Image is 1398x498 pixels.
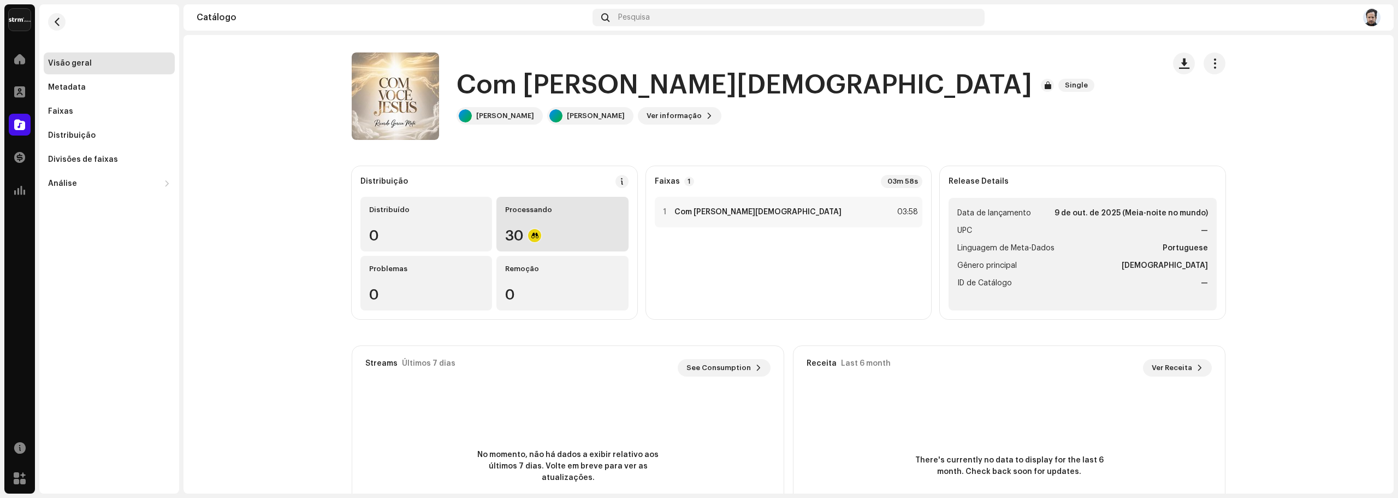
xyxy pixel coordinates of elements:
strong: Com [PERSON_NAME][DEMOGRAPHIC_DATA] [674,208,842,216]
re-m-nav-dropdown: Análise [44,173,175,195]
span: See Consumption [686,357,751,379]
div: Receita [807,359,837,368]
span: Single [1058,79,1094,92]
div: Remoção [505,265,619,273]
re-m-nav-item: Divisões de faixas [44,149,175,171]
strong: 9 de out. de 2025 (Meia-noite no mundo) [1055,207,1208,220]
button: Ver Receita [1143,359,1212,377]
img: 8cec0614-47ac-4ea3-a471-fcd042ee9eaa [1363,9,1381,26]
div: Últimos 7 dias [402,359,455,368]
div: [PERSON_NAME] [476,112,534,120]
div: Distribuição [360,177,408,186]
div: Visão geral [48,59,92,68]
span: ID de Catálogo [957,277,1012,290]
span: Linguagem de Meta-Dados [957,242,1055,255]
div: Análise [48,179,77,188]
strong: [DEMOGRAPHIC_DATA] [1122,259,1208,272]
strong: — [1201,277,1208,290]
div: Distribuído [369,206,483,214]
re-m-nav-item: Visão geral [44,52,175,74]
div: Last 6 month [841,359,891,368]
div: 03:58 [894,206,918,219]
re-m-nav-item: Metadata [44,77,175,98]
p-badge: 1 [684,177,694,186]
div: Streams [365,359,398,368]
h1: Com [PERSON_NAME][DEMOGRAPHIC_DATA] [457,68,1032,103]
span: Ver Receita [1152,357,1192,379]
button: See Consumption [678,359,771,377]
div: 03m 58s [881,175,922,188]
span: Ver informação [647,105,702,127]
span: Pesquisa [618,13,650,22]
span: Data de lançamento [957,207,1031,220]
span: UPC [957,224,972,237]
div: Processando [505,206,619,214]
span: Gênero principal [957,259,1017,272]
div: Catálogo [197,13,588,22]
div: [PERSON_NAME] [567,112,625,120]
div: Faixas [48,107,73,116]
div: Metadata [48,83,86,92]
img: 408b884b-546b-4518-8448-1008f9c76b02 [9,9,31,31]
strong: Portuguese [1163,242,1208,255]
div: Distribuição [48,131,96,140]
span: No momento, não há dados a exibir relativo aos últimos 7 dias. Volte em breve para ver as atualiz... [470,449,666,484]
div: Divisões de faixas [48,155,118,164]
strong: Faixas [655,177,680,186]
re-m-nav-item: Distribuição [44,125,175,147]
div: Problemas [369,265,483,273]
strong: Release Details [949,177,1009,186]
span: There's currently no data to display for the last 6 month. Check back soon for updates. [911,455,1107,478]
button: Ver informação [638,107,721,125]
re-m-nav-item: Faixas [44,101,175,122]
strong: — [1201,224,1208,237]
